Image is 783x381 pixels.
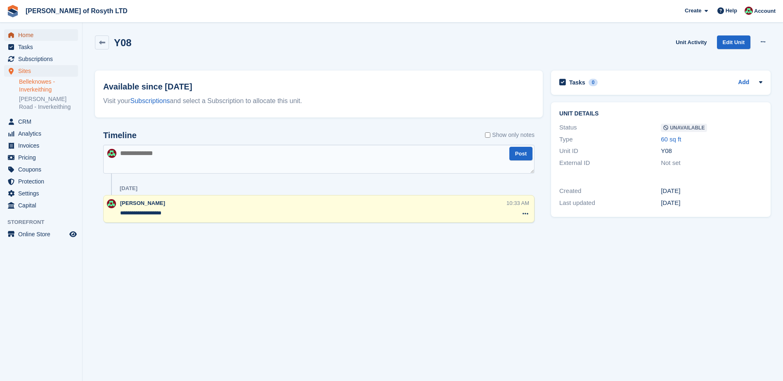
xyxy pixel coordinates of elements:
div: [DATE] [120,185,137,192]
button: Post [509,147,532,160]
span: Coupons [18,164,68,175]
img: Anne Thomson [107,149,116,158]
div: Type [559,135,661,144]
span: Settings [18,188,68,199]
span: Storefront [7,218,82,226]
a: Subscriptions [130,97,170,104]
img: stora-icon-8386f47178a22dfd0bd8f6a31ec36ba5ce8667c1dd55bd0f319d3a0aa187defe.svg [7,5,19,17]
h2: Unit details [559,111,762,117]
span: [PERSON_NAME] [120,200,165,206]
span: Invoices [18,140,68,151]
div: 10:33 AM [506,199,529,207]
img: Anne Thomson [107,199,116,208]
div: Y08 [661,146,762,156]
a: menu [4,29,78,41]
a: [PERSON_NAME] of Rosyth LTD [22,4,131,18]
span: Capital [18,200,68,211]
a: menu [4,128,78,139]
a: menu [4,152,78,163]
a: menu [4,41,78,53]
h2: Available since [DATE] [103,80,535,93]
h2: Tasks [569,79,585,86]
a: Belleknowes - Inverkeithing [19,78,78,94]
span: Pricing [18,152,68,163]
div: External ID [559,158,661,168]
span: Online Store [18,228,68,240]
a: menu [4,65,78,77]
div: Unit ID [559,146,661,156]
div: [DATE] [661,186,762,196]
label: Show only notes [485,131,535,139]
a: menu [4,176,78,187]
div: Last updated [559,198,661,208]
span: Help [726,7,737,15]
span: CRM [18,116,68,127]
span: Tasks [18,41,68,53]
a: Add [738,78,749,87]
span: Create [685,7,701,15]
h2: Timeline [103,131,137,140]
span: Sites [18,65,68,77]
div: Status [559,123,661,132]
a: menu [4,228,78,240]
a: 60 sq ft [661,136,681,143]
a: menu [4,200,78,211]
span: Subscriptions [18,53,68,65]
a: menu [4,116,78,127]
a: menu [4,53,78,65]
span: Unavailable [661,124,707,132]
div: Created [559,186,661,196]
a: menu [4,164,78,175]
div: 0 [589,79,598,86]
a: Unit Activity [672,35,710,49]
span: Home [18,29,68,41]
span: Analytics [18,128,68,139]
input: Show only notes [485,131,490,139]
div: [DATE] [661,198,762,208]
a: [PERSON_NAME] Road - Inverkeithing [19,95,78,111]
div: Visit your and select a Subscription to allocate this unit. [103,96,535,106]
div: Not set [661,158,762,168]
span: Protection [18,176,68,187]
a: Edit Unit [717,35,750,49]
a: menu [4,140,78,151]
span: Account [754,7,776,15]
img: Anne Thomson [745,7,753,15]
a: menu [4,188,78,199]
a: Preview store [68,229,78,239]
h2: Y08 [114,37,132,48]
